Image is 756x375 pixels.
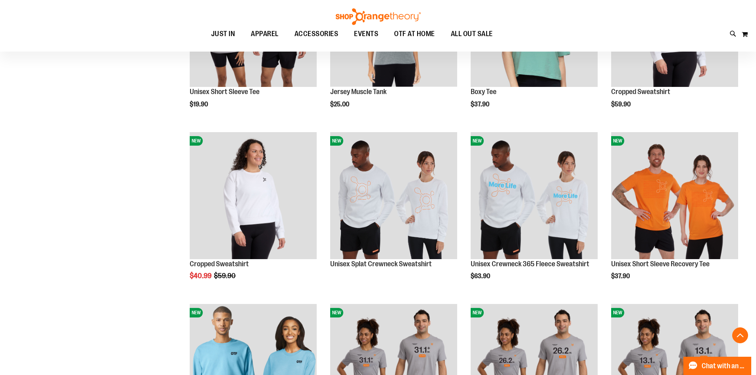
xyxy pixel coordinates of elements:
span: NEW [190,308,203,317]
a: Boxy Tee [471,88,496,96]
a: Cropped Sweatshirt [611,88,670,96]
span: OTF AT HOME [394,25,435,43]
img: Front facing view of Cropped Sweatshirt [190,132,317,259]
span: $63.90 [471,273,491,280]
span: NEW [471,136,484,146]
img: Unisex Crewneck 365 Fleece Sweatshirt [471,132,598,259]
span: NEW [611,308,624,317]
span: NEW [330,308,343,317]
a: Unisex Short Sleeve Recovery TeeNEW [611,132,738,260]
a: Front facing view of Cropped SweatshirtNEW [190,132,317,260]
span: $40.99 [190,272,213,280]
a: Unisex Short Sleeve Recovery Tee [611,260,710,268]
div: product [326,128,461,281]
div: product [186,128,321,300]
div: product [467,128,602,300]
span: $37.90 [611,273,631,280]
span: ALL OUT SALE [451,25,493,43]
span: APPAREL [251,25,279,43]
img: Unisex Splat Crewneck Sweatshirt [330,132,457,259]
span: NEW [330,136,343,146]
span: NEW [471,308,484,317]
span: JUST IN [211,25,235,43]
span: NEW [611,136,624,146]
div: product [607,128,742,300]
a: Unisex Crewneck 365 Fleece Sweatshirt [471,260,589,268]
a: Unisex Splat Crewneck SweatshirtNEW [330,132,457,260]
a: Unisex Short Sleeve Tee [190,88,260,96]
a: Unisex Splat Crewneck Sweatshirt [330,260,432,268]
a: Unisex Crewneck 365 Fleece SweatshirtNEW [471,132,598,260]
img: Shop Orangetheory [335,8,422,25]
span: NEW [190,136,203,146]
a: Cropped Sweatshirt [190,260,249,268]
span: $19.90 [190,101,209,108]
span: ACCESSORIES [294,25,339,43]
button: Chat with an Expert [683,357,752,375]
span: $59.90 [611,101,632,108]
img: Unisex Short Sleeve Recovery Tee [611,132,738,259]
span: $37.90 [471,101,491,108]
span: Chat with an Expert [702,362,746,370]
span: $59.90 [214,272,237,280]
span: $25.00 [330,101,350,108]
button: Back To Top [732,327,748,343]
span: EVENTS [354,25,378,43]
a: Jersey Muscle Tank [330,88,387,96]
